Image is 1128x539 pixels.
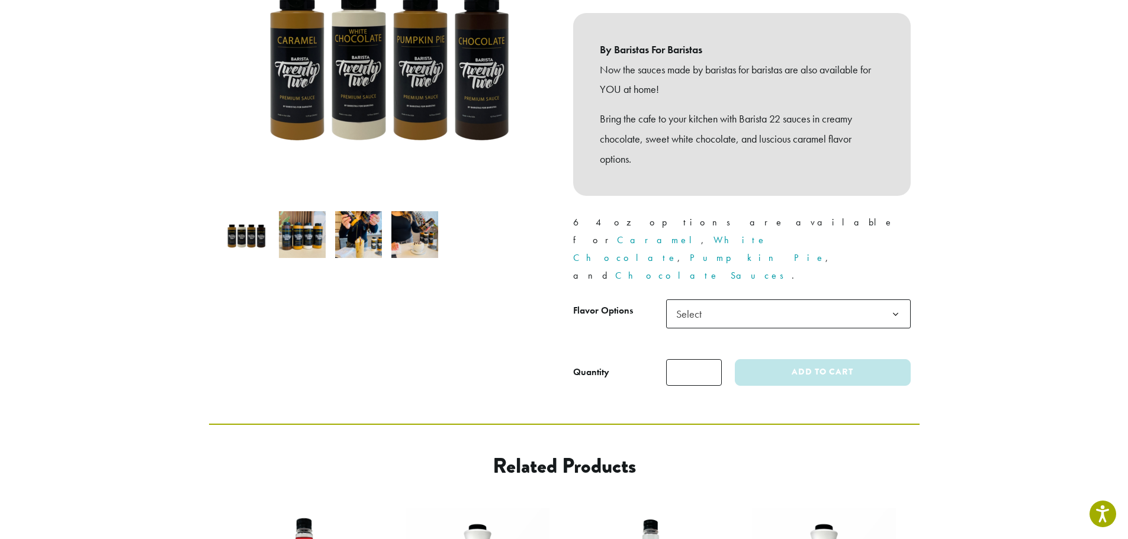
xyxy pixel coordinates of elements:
[279,211,326,258] img: B22 12 oz sauces line up
[573,234,767,264] a: White Chocolate
[600,109,884,169] p: Bring the cafe to your kitchen with Barista 22 sauces in creamy chocolate, sweet white chocolate,...
[573,214,911,285] p: 64 oz options are available for , , , and .
[335,211,382,258] img: Barista 22 Premium Sauces (12 oz.) - Image 3
[615,269,792,282] a: Chocolate Sauces
[666,299,911,328] span: Select
[573,365,609,379] div: Quantity
[304,453,824,479] h2: Related products
[735,359,910,386] button: Add to cart
[600,60,884,100] p: Now the sauces made by baristas for baristas are also available for YOU at home!
[617,234,701,246] a: Caramel
[671,302,714,325] span: Select
[223,211,269,258] img: Barista 22 12 oz Sauces - All Flavors
[573,302,666,319] label: Flavor Options
[666,359,722,386] input: Product quantity
[690,251,825,264] a: Pumpkin Pie
[391,211,438,258] img: Barista 22 Premium Sauces (12 oz.) - Image 4
[600,40,884,60] b: By Baristas For Baristas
